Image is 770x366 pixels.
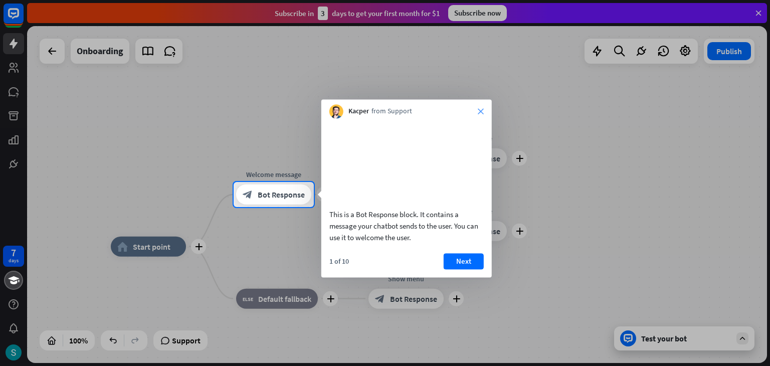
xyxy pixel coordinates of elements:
[329,257,349,266] div: 1 of 10
[258,190,305,200] span: Bot Response
[444,253,484,269] button: Next
[243,190,253,200] i: block_bot_response
[8,4,38,34] button: Open LiveChat chat widget
[478,108,484,114] i: close
[371,107,412,117] span: from Support
[329,209,484,243] div: This is a Bot Response block. It contains a message your chatbot sends to the user. You can use i...
[348,107,369,117] span: Kacper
